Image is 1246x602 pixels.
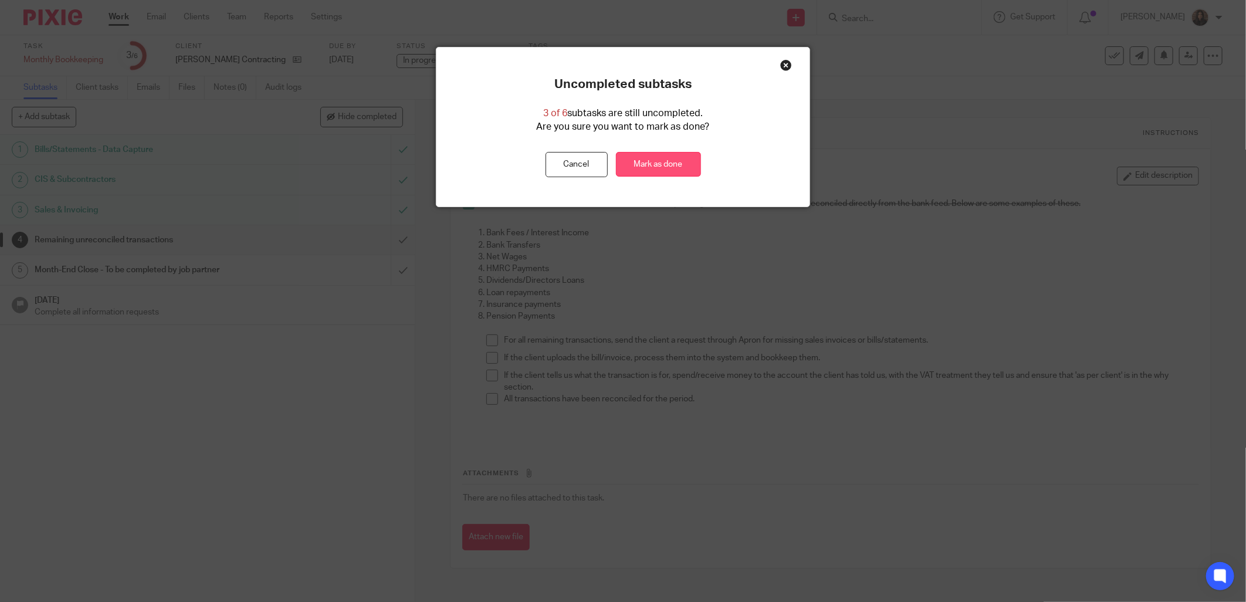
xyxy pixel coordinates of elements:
p: subtasks are still uncompleted. [543,107,703,120]
a: Mark as done [616,152,701,177]
p: Are you sure you want to mark as done? [537,120,710,134]
div: Close this dialog window [780,59,792,71]
span: 3 of 6 [543,109,567,118]
button: Cancel [546,152,608,177]
p: Uncompleted subtasks [554,77,692,92]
